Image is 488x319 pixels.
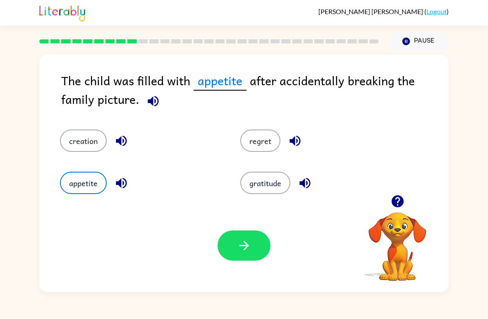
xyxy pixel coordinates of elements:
[39,3,85,22] img: Literably
[426,7,447,15] a: Logout
[240,130,280,152] button: regret
[389,32,449,51] button: Pause
[60,172,107,194] button: appetite
[318,7,449,15] div: ( )
[194,71,246,91] span: appetite
[356,199,439,282] video: Your browser must support playing .mp4 files to use Literably. Please try using another browser.
[318,7,424,15] span: [PERSON_NAME] [PERSON_NAME]
[61,71,449,113] div: The child was filled with after accidentally breaking the family picture.
[240,172,290,194] button: gratitude
[60,130,107,152] button: creation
